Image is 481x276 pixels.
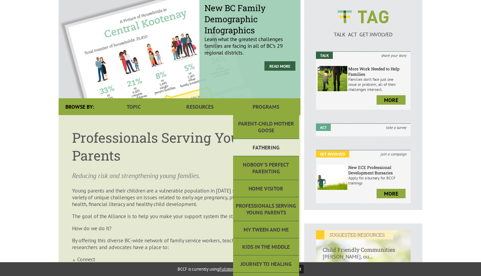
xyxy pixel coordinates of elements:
[77,256,287,263] li: Connect
[101,98,167,115] a: Topic
[264,61,295,71] a: Read more
[233,115,299,139] a: Parent-Child Mother Goose
[72,225,287,232] p: How do we do it?
[316,230,393,239] em: SUGGESTED RESOURCES
[382,124,411,131] i: take a survey
[316,24,411,38] a: TALK ACT GET INVOLVED
[233,255,299,273] a: Journey to Healing
[72,171,287,180] p: Reducing risk and strengthening young families.
[348,77,409,92] p: Families don’t face just one issue or problem; all of their challenges intersect.
[377,189,406,198] a: more
[316,31,411,38] p: TALK ACT GET INVOLVED
[316,150,349,158] em: Get Involved
[316,239,411,253] h6: Child Friendly Communities
[233,221,299,238] a: My Tween and Me
[348,165,409,175] h6: New ECE Professional Development Bursaries
[167,98,233,115] a: Resources
[348,66,409,77] h6: More Work Needed to Help Families
[233,98,299,115] a: Programs
[233,139,299,156] a: Fathering
[333,4,393,30] img: BCCF's TAG Logo
[316,253,411,267] p: [PERSON_NAME], ou...
[377,52,411,59] i: share your story
[348,175,409,185] p: Apply for a bursary for BCCF trainings
[316,124,331,131] em: Act
[204,2,295,36] span: New BC Family Demographic Infographics
[219,266,235,272] a: Fullstory
[72,187,281,207] span: Young parents and their children are a vulnerable population in [DATE] society, often facing a va...
[59,98,101,115] div: Browse By:
[233,156,299,180] a: Nobody's Perfect Parenting
[377,95,406,105] a: more
[233,180,299,197] a: Home Visitor
[233,197,299,221] a: Professionals Serving Young Parents
[233,238,299,255] a: Kids in the Middle
[72,237,287,250] p: By offering this diverse BC-wide network of family service workers, teachers, child care workers,...
[72,129,287,164] h1: Professionals Serving Young Parents
[316,52,333,59] em: Talk
[377,150,411,158] i: join a campaign
[72,213,287,219] p: The goal of the Alliance is to help you make your support system the strongest it can be.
